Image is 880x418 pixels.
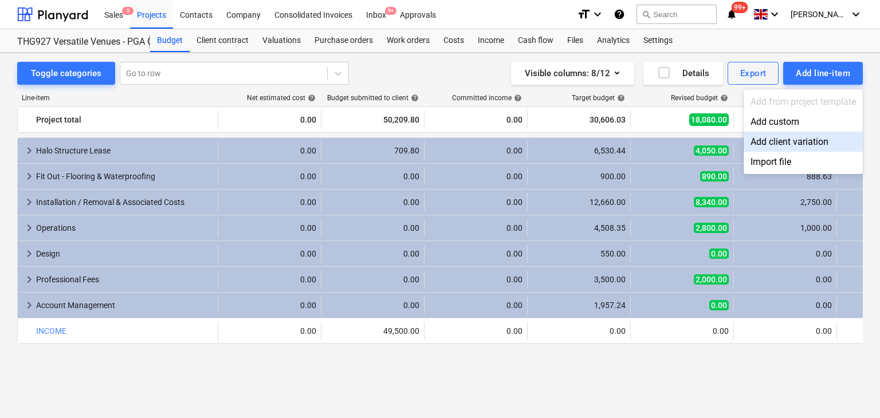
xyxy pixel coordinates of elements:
[36,111,213,129] div: Project total
[744,112,863,132] div: Add custom
[744,152,863,172] div: Import file
[744,92,863,112] div: Add from project template
[17,94,218,102] div: Line-item
[744,132,863,152] div: Add client variation
[823,363,880,418] iframe: Chat Widget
